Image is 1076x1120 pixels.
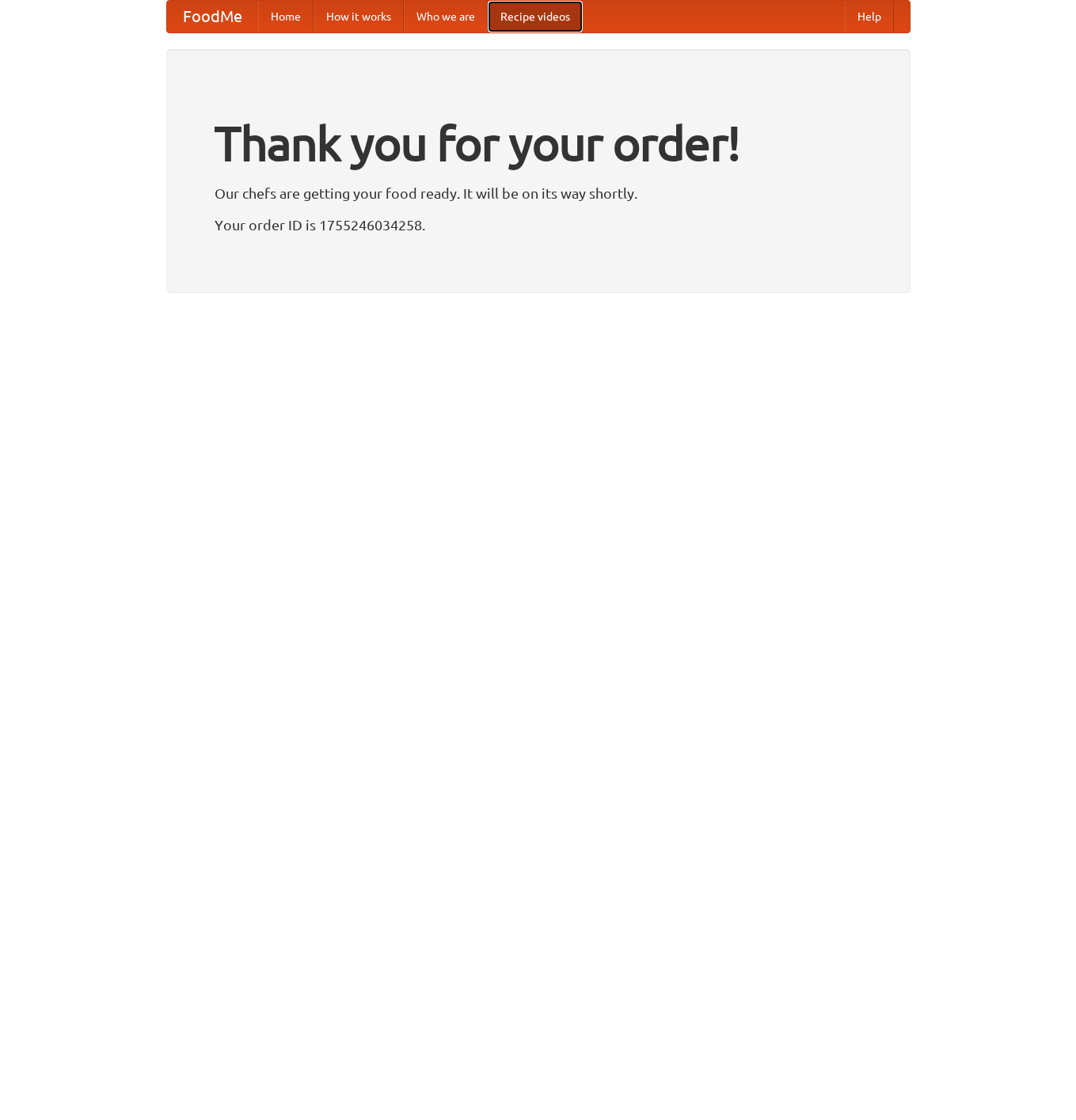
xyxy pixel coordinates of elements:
[215,181,862,205] p: Our chefs are getting your food ready. It will be on its way shortly.
[258,1,314,32] a: Home
[314,1,404,32] a: How it works
[215,105,862,181] h1: Thank you for your order!
[488,1,583,32] a: Recipe videos
[404,1,488,32] a: Who we are
[215,213,862,237] p: Your order ID is 1755246034258.
[845,1,894,32] a: Help
[167,1,258,32] a: FoodMe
